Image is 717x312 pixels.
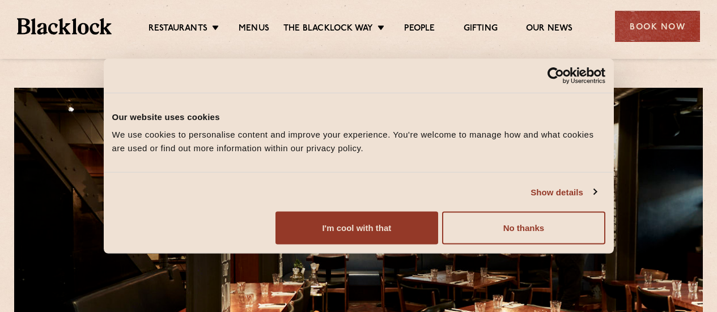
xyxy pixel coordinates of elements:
[404,23,435,36] a: People
[112,110,605,123] div: Our website uses cookies
[531,185,596,199] a: Show details
[112,128,605,155] div: We use cookies to personalise content and improve your experience. You're welcome to manage how a...
[149,23,207,36] a: Restaurants
[239,23,269,36] a: Menus
[275,212,438,245] button: I'm cool with that
[506,67,605,84] a: Usercentrics Cookiebot - opens in a new window
[283,23,373,36] a: The Blacklock Way
[464,23,498,36] a: Gifting
[17,18,112,34] img: BL_Textured_Logo-footer-cropped.svg
[442,212,605,245] button: No thanks
[615,11,700,42] div: Book Now
[526,23,573,36] a: Our News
